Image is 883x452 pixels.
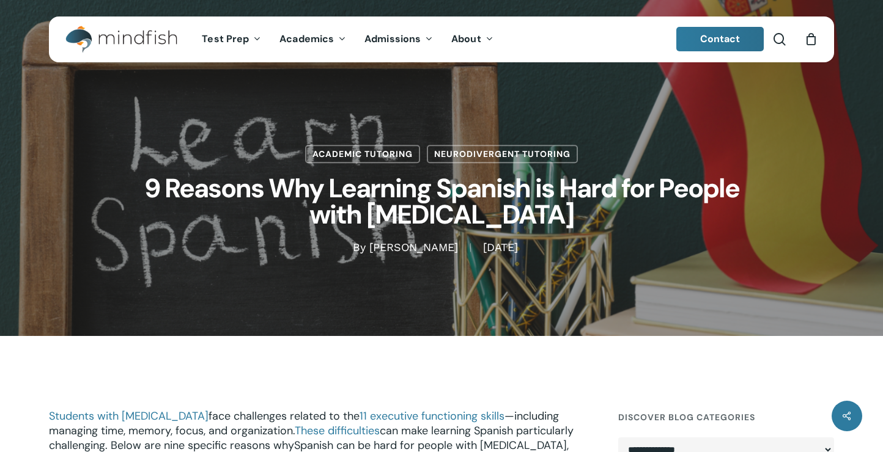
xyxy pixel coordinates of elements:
nav: Main Menu [193,16,502,62]
header: Main Menu [49,16,834,62]
span: —including managing time, memory, focus, and organization. [49,409,559,438]
a: Academic Tutoring [305,145,420,163]
a: Academics [270,34,355,45]
a: About [442,34,503,45]
a: Neurodivergent Tutoring [427,145,578,163]
a: [PERSON_NAME] [369,241,458,254]
span: face challenges related to the [209,409,360,423]
span: [DATE] [470,244,530,252]
span: Admissions [364,32,421,45]
a: 11 executive functioning skills [360,409,504,423]
span: Test Prep [202,32,249,45]
h1: 9 Reasons Why Learning Spanish is Hard for People with [MEDICAL_DATA] [136,163,747,240]
a: Contact [676,27,764,51]
span: By [353,244,366,252]
h4: Discover Blog Categories [618,406,834,428]
span: About [451,32,481,45]
a: Admissions [355,34,442,45]
span: Contact [700,32,741,45]
span: Academics [279,32,334,45]
a: Students with [MEDICAL_DATA] [49,409,209,423]
a: These difficulties [295,423,380,438]
a: Test Prep [193,34,270,45]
